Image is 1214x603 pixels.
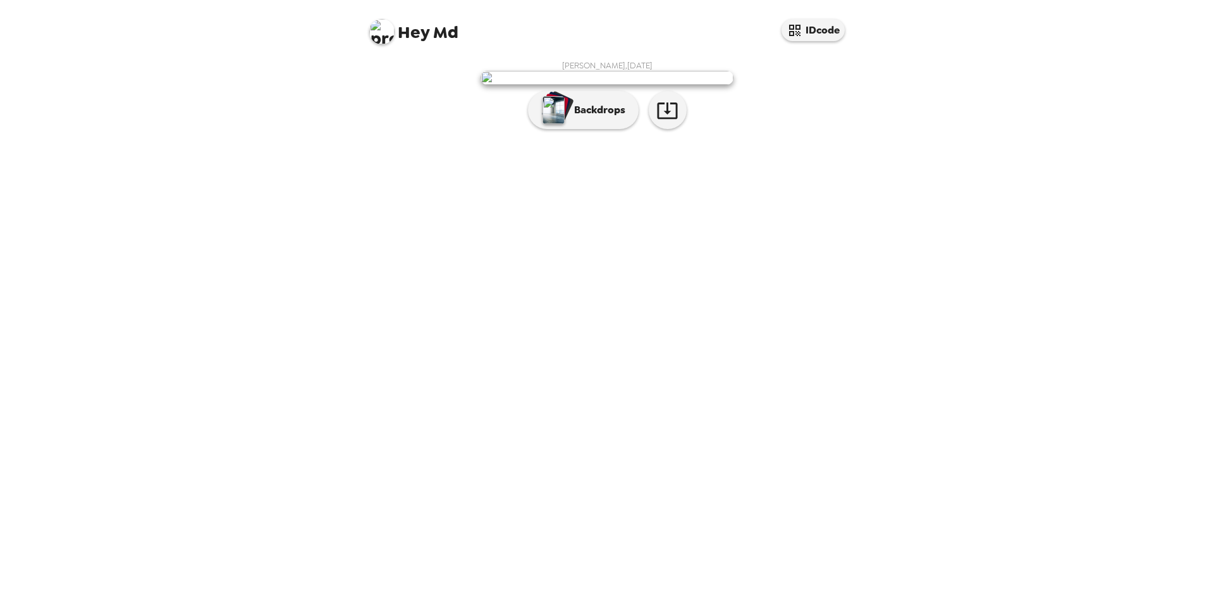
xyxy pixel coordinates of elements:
[528,91,639,129] button: Backdrops
[369,13,458,41] span: Md
[398,21,429,44] span: Hey
[481,71,733,85] img: user
[782,19,845,41] button: IDcode
[568,103,625,118] p: Backdrops
[562,60,653,71] span: [PERSON_NAME] , [DATE]
[369,19,395,44] img: profile pic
